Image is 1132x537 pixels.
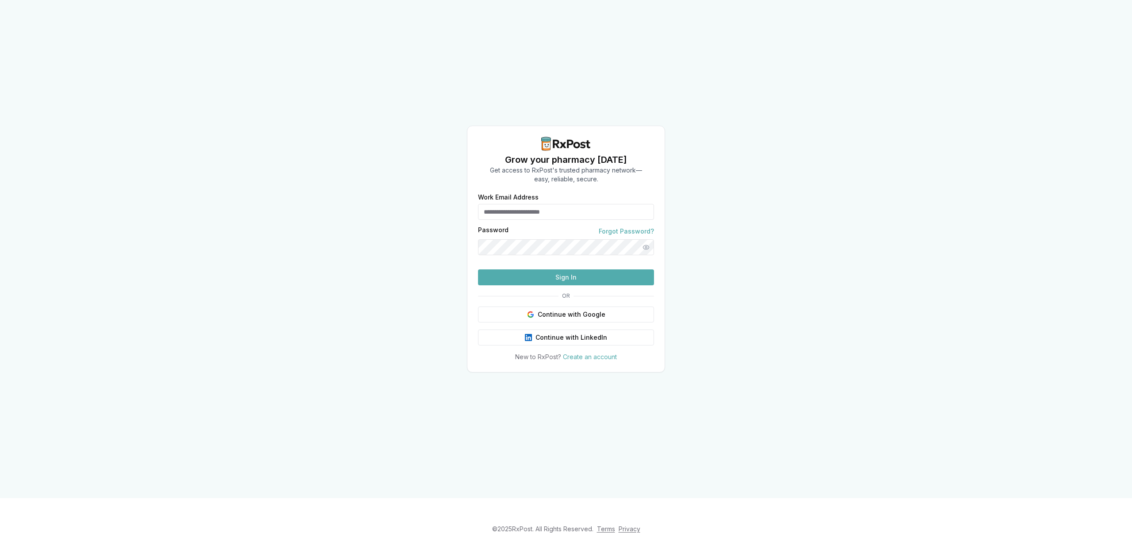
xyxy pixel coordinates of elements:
button: Sign In [478,269,654,285]
a: Forgot Password? [599,227,654,236]
a: Privacy [619,525,640,533]
p: Get access to RxPost's trusted pharmacy network— easy, reliable, secure. [490,166,642,184]
img: Google [527,311,534,318]
span: OR [558,292,574,299]
span: New to RxPost? [515,353,561,361]
img: LinkedIn [525,334,532,341]
img: RxPost Logo [538,137,594,151]
button: Continue with LinkedIn [478,330,654,345]
a: Create an account [563,353,617,361]
label: Work Email Address [478,194,654,200]
label: Password [478,227,509,236]
button: Continue with Google [478,307,654,322]
a: Terms [597,525,615,533]
h1: Grow your pharmacy [DATE] [490,153,642,166]
button: Show password [638,239,654,255]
